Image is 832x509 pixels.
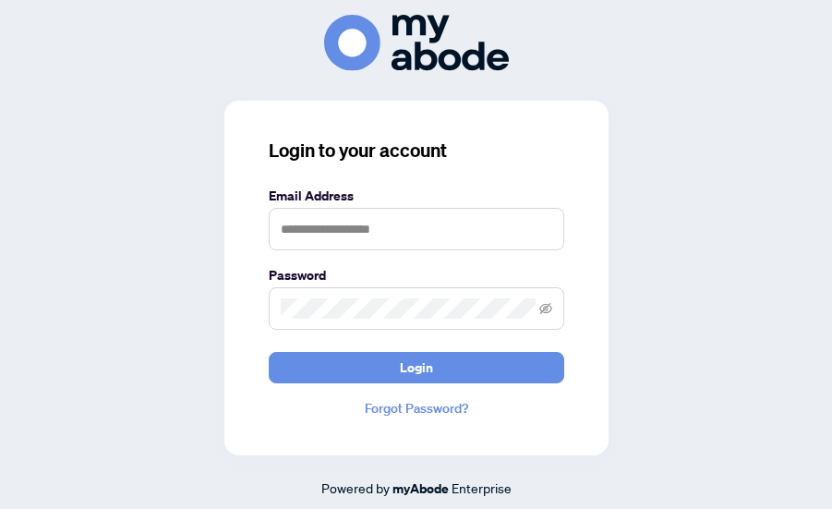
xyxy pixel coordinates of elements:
h3: Login to your account [269,138,564,164]
button: Login [269,352,564,383]
span: Login [400,353,433,382]
span: Enterprise [452,479,512,496]
a: myAbode [392,479,449,499]
span: Powered by [321,479,390,496]
a: Forgot Password? [269,398,564,418]
img: ma-logo [324,15,509,71]
span: eye-invisible [539,302,552,315]
label: Email Address [269,186,564,206]
label: Password [269,265,564,285]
